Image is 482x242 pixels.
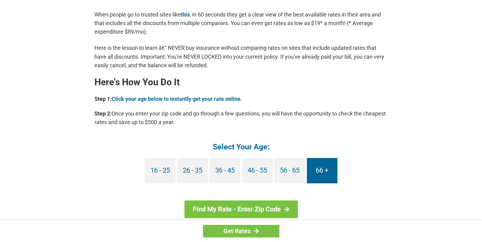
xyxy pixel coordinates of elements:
[94,110,112,117] b: Step 2:
[181,11,190,18] a: this
[94,142,388,152] h4: Select Your Age:
[145,158,175,183] a: 16 - 25
[242,158,273,183] a: 46 - 55
[94,10,388,36] p: When people go to trusted sites like , in 60 seconds they get a clear view of the best available ...
[203,225,279,237] a: Get Rates
[94,96,112,102] b: Step 1:
[307,158,337,183] a: 66 +
[177,158,208,183] a: 26 - 35
[210,158,240,183] a: 36 - 45
[94,109,388,127] p: Once you enter your zip code and go through a few questions, you will have the opportunity to che...
[94,44,388,69] p: Here is the lesson to learn â€“ NEVER buy insurance without comparing rates on sites that include...
[184,200,298,218] a: Find My Rate - Enter Zip Code
[274,158,305,183] a: 56 - 65
[112,96,242,102] a: Click your age below to instantly get your rate online.
[94,77,388,87] h2: Here's How You Do It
